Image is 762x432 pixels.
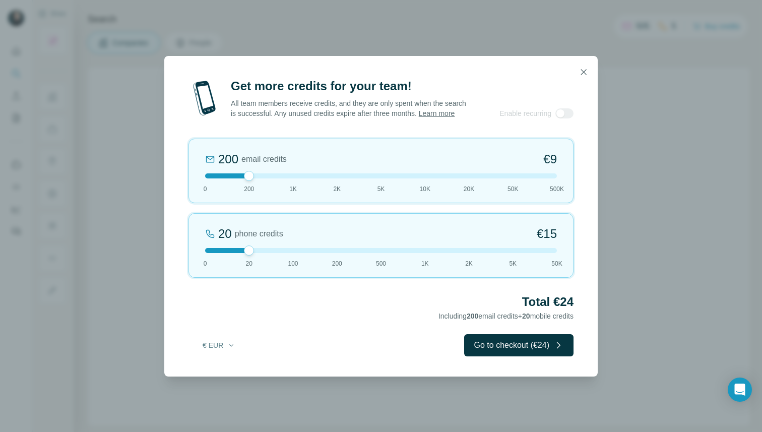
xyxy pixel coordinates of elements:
[188,78,221,118] img: mobile-phone
[464,334,574,356] button: Go to checkout (€24)
[246,259,252,268] span: 20
[244,184,254,194] span: 200
[218,226,232,242] div: 20
[543,151,557,167] span: €9
[241,153,287,165] span: email credits
[231,98,467,118] p: All team members receive credits, and they are only spent when the search is successful. Any unus...
[728,378,752,402] div: Open Intercom Messenger
[550,184,564,194] span: 500K
[376,259,386,268] span: 500
[289,184,297,194] span: 1K
[196,336,242,354] button: € EUR
[218,151,238,167] div: 200
[464,184,474,194] span: 20K
[507,184,518,194] span: 50K
[465,259,473,268] span: 2K
[509,259,517,268] span: 5K
[377,184,385,194] span: 5K
[204,184,207,194] span: 0
[188,294,574,310] h2: Total €24
[421,259,429,268] span: 1K
[499,108,551,118] span: Enable recurring
[288,259,298,268] span: 100
[551,259,562,268] span: 50K
[333,184,341,194] span: 2K
[235,228,283,240] span: phone credits
[537,226,557,242] span: €15
[522,312,530,320] span: 20
[419,109,455,117] a: Learn more
[420,184,430,194] span: 10K
[204,259,207,268] span: 0
[438,312,574,320] span: Including email credits + mobile credits
[332,259,342,268] span: 200
[467,312,478,320] span: 200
